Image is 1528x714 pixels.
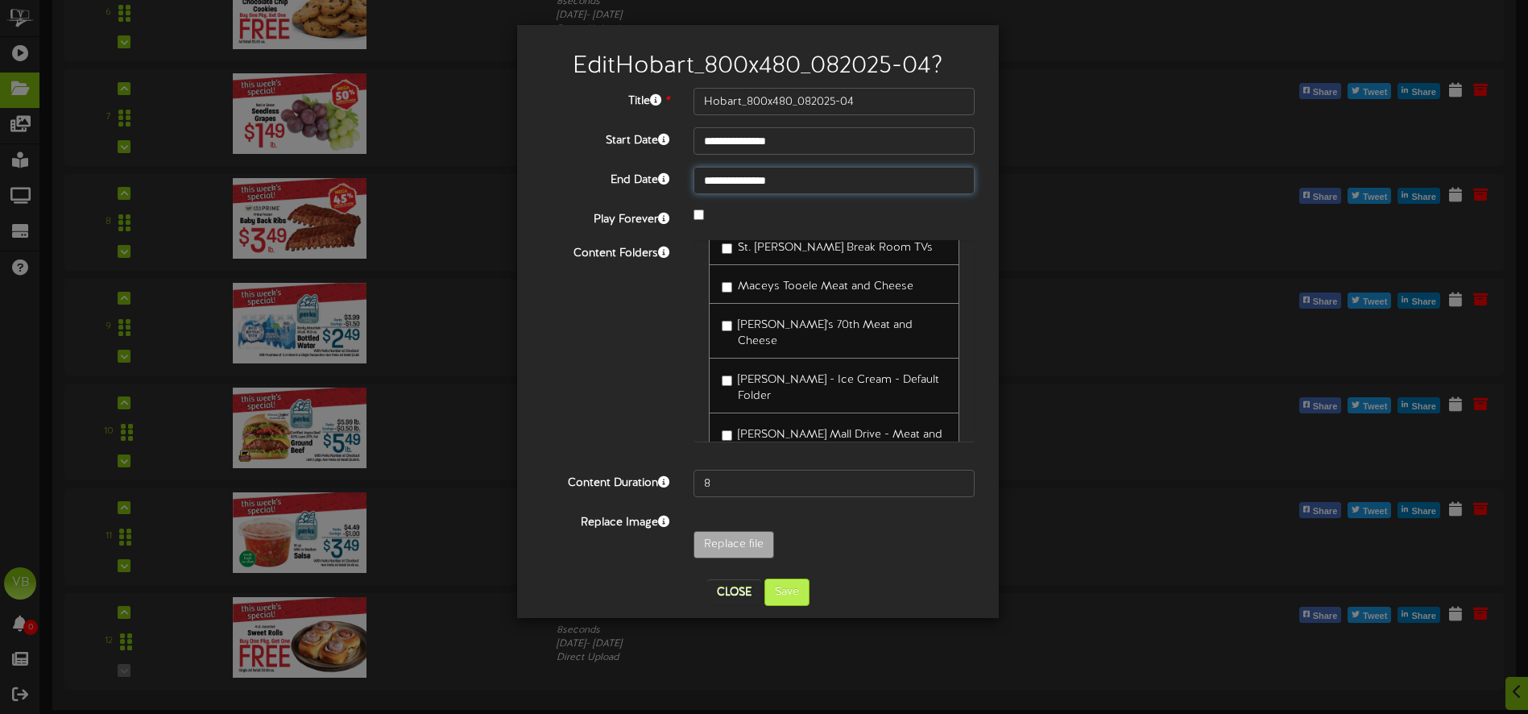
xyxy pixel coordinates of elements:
[529,470,681,492] label: Content Duration
[694,88,975,115] input: Title
[529,167,681,189] label: End Date
[707,579,761,605] button: Close
[529,509,681,531] label: Replace Image
[529,127,681,149] label: Start Date
[738,374,939,402] span: [PERSON_NAME] - Ice Cream - Default Folder
[529,206,681,228] label: Play Forever
[529,240,681,262] label: Content Folders
[529,88,681,110] label: Title
[738,319,913,347] span: [PERSON_NAME]'s 70th Meat and Cheese
[738,242,933,254] span: St. [PERSON_NAME] Break Room TVs
[738,429,942,457] span: [PERSON_NAME] Mall Drive - Meat and Cheese - Default Folder
[694,470,975,497] input: 15
[541,53,975,80] h2: Edit Hobart_800x480_082025-04 ?
[722,243,732,254] input: St. [PERSON_NAME] Break Room TVs
[722,321,732,331] input: [PERSON_NAME]'s 70th Meat and Cheese
[722,376,732,386] input: [PERSON_NAME] - Ice Cream - Default Folder
[764,579,810,606] button: Save
[738,280,913,293] span: Maceys Tooele Meat and Cheese
[722,430,732,441] input: [PERSON_NAME] Mall Drive - Meat and Cheese - Default Folder
[722,282,732,293] input: Maceys Tooele Meat and Cheese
